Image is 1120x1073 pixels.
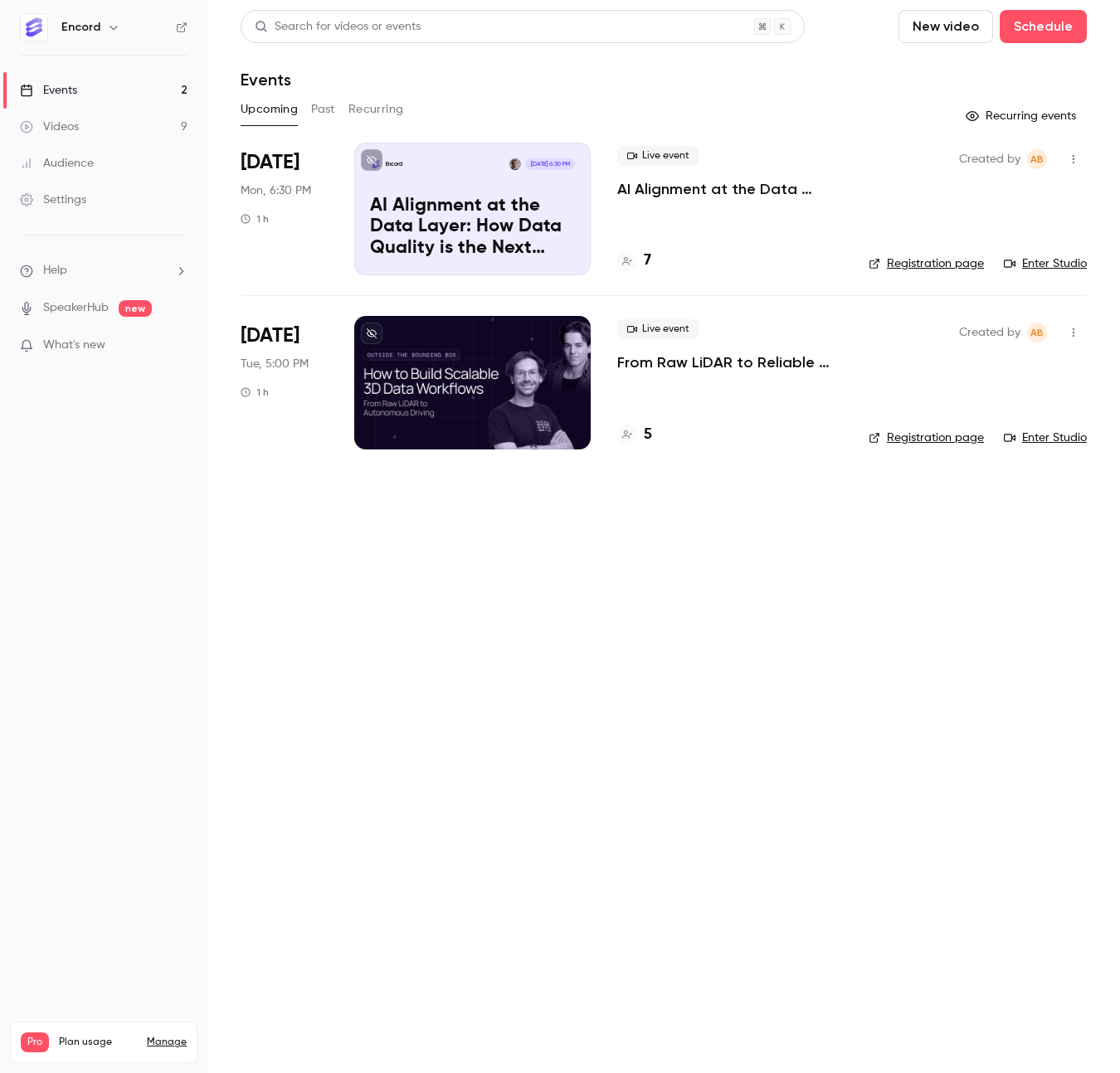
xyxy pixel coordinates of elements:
div: Oct 27 Mon, 6:30 PM (Europe/London) [241,143,328,275]
span: Mon, 6:30 PM [241,182,311,199]
iframe: Noticeable Trigger [168,338,187,353]
div: Oct 28 Tue, 5:00 PM (Europe/London) [241,316,328,449]
h4: 5 [644,424,652,446]
span: Pro [21,1032,49,1052]
h1: Events [241,70,291,90]
div: Audience [20,155,94,172]
div: 1 h [241,386,269,399]
span: [DATE] [241,149,299,176]
button: Past [311,96,335,123]
span: Tue, 5:00 PM [241,356,309,372]
h6: Encord [61,19,100,36]
a: Manage [147,1036,187,1049]
span: Live event [617,319,699,339]
a: Registration page [869,430,984,446]
a: AI Alignment at the Data Layer: How Data Quality is the Next Frontier in AI [617,179,842,199]
div: Settings [20,192,86,208]
a: AI Alignment at the Data Layer: How Data Quality is the Next Frontier in AIEncordJames Clough[DAT... [354,143,591,275]
span: AB [1030,323,1044,342]
span: Created by [959,323,1020,342]
span: new [119,300,152,317]
h4: 7 [644,250,651,272]
li: help-dropdown-opener [20,262,187,279]
span: AB [1030,149,1044,169]
button: Upcoming [241,96,298,123]
button: Schedule [1000,10,1087,43]
p: Encord [386,160,402,168]
span: Plan usage [59,1036,137,1049]
a: Registration page [869,255,984,272]
div: 1 h [241,212,269,226]
img: James Clough [509,158,521,170]
a: SpeakerHub [43,299,109,317]
img: Encord [21,14,47,41]
span: [DATE] [241,323,299,349]
span: Help [43,262,67,279]
span: [DATE] 6:30 PM [525,158,574,170]
a: Enter Studio [1004,255,1087,272]
div: Events [20,82,77,99]
span: Created by [959,149,1020,169]
span: Live event [617,146,699,166]
button: Recurring [348,96,404,123]
div: Search for videos or events [255,18,421,36]
button: New video [898,10,993,43]
span: Annabel Benjamin [1027,323,1047,342]
span: Annabel Benjamin [1027,149,1047,169]
a: 7 [617,250,651,272]
a: Enter Studio [1004,430,1087,446]
span: What's new [43,337,105,354]
button: Recurring events [958,103,1087,129]
a: 5 [617,424,652,446]
a: From Raw LiDAR to Reliable Driving: How to Build Scalable 3D Data Workflows [617,352,842,372]
div: Videos [20,119,79,135]
p: AI Alignment at the Data Layer: How Data Quality is the Next Frontier in AI [370,196,575,260]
